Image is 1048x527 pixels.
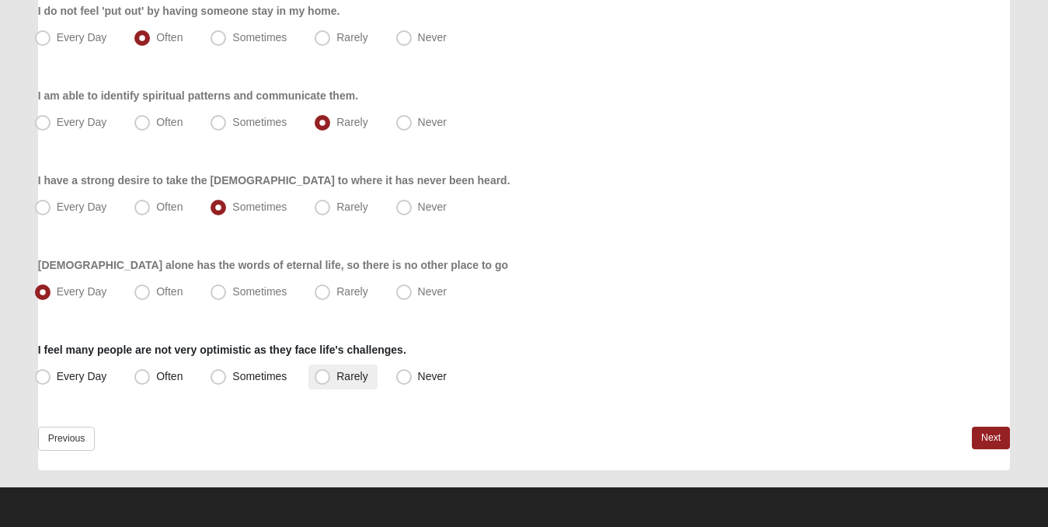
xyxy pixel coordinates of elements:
[972,427,1010,449] a: Next
[156,201,183,213] span: Often
[232,370,287,382] span: Sometimes
[38,427,96,451] a: Previous
[57,285,107,298] span: Every Day
[418,370,447,382] span: Never
[418,116,447,128] span: Never
[418,201,447,213] span: Never
[336,201,367,213] span: Rarely
[336,370,367,382] span: Rarely
[156,370,183,382] span: Often
[156,285,183,298] span: Often
[57,201,107,213] span: Every Day
[57,116,107,128] span: Every Day
[38,173,510,188] label: I have a strong desire to take the [DEMOGRAPHIC_DATA] to where it has never been heard.
[232,201,287,213] span: Sometimes
[232,116,287,128] span: Sometimes
[38,3,340,19] label: I do not feel 'put out' by having someone stay in my home.
[57,370,107,382] span: Every Day
[38,257,508,273] label: [DEMOGRAPHIC_DATA] alone has the words of eternal life, so there is no other place to go
[336,285,367,298] span: Rarely
[232,31,287,44] span: Sometimes
[418,285,447,298] span: Never
[57,31,107,44] span: Every Day
[156,31,183,44] span: Often
[156,116,183,128] span: Often
[336,116,367,128] span: Rarely
[418,31,447,44] span: Never
[38,88,358,103] label: I am able to identify spiritual patterns and communicate them.
[336,31,367,44] span: Rarely
[38,342,406,358] label: I feel many people are not very optimistic as they face life's challenges.
[232,285,287,298] span: Sometimes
